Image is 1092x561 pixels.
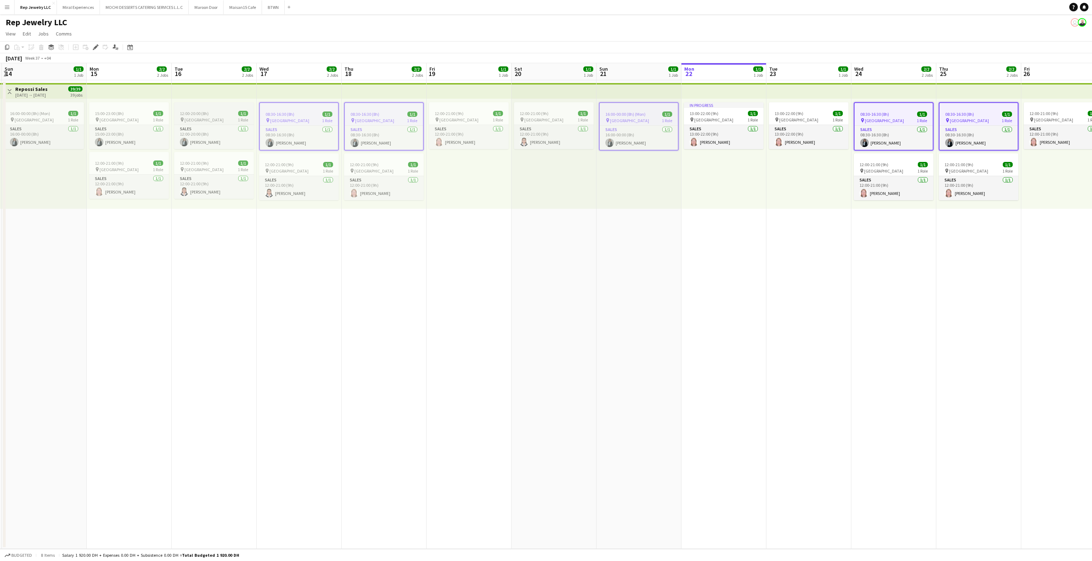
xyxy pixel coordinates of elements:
span: Wed [259,66,269,72]
app-card-role: Sales1/112:00-20:00 (8h)[PERSON_NAME] [174,125,254,149]
div: 15:00-23:00 (8h)1/1 [GEOGRAPHIC_DATA]1 RoleSales1/115:00-23:00 (8h)[PERSON_NAME] [89,102,169,149]
app-job-card: 12:00-21:00 (9h)1/1 [GEOGRAPHIC_DATA]1 RoleSales1/112:00-21:00 (9h)[PERSON_NAME] [259,153,339,200]
div: 16:00-00:00 (8h) (Mon)1/1 [GEOGRAPHIC_DATA]1 RoleSales1/116:00-00:00 (8h)[PERSON_NAME] [4,102,84,149]
span: [GEOGRAPHIC_DATA] [100,167,139,172]
div: [DATE] → [DATE] [15,92,48,98]
span: [GEOGRAPHIC_DATA] [865,118,904,123]
div: +04 [44,55,51,61]
div: 08:30-16:30 (8h)1/1 [GEOGRAPHIC_DATA]1 RoleSales1/108:30-16:30 (8h)[PERSON_NAME] [259,102,339,151]
span: 13:00-22:00 (9h) [690,111,718,116]
span: 1 Role [68,117,78,122]
app-card-role: Sales1/113:00-22:00 (9h)[PERSON_NAME] [684,125,764,149]
app-job-card: 12:00-21:00 (9h)1/1 [GEOGRAPHIC_DATA]1 RoleSales1/112:00-21:00 (9h)[PERSON_NAME] [514,102,594,149]
div: 1 Job [754,72,763,78]
span: 25 [938,70,948,78]
span: 08:30-16:30 (8h) [860,111,889,117]
span: 1/1 [918,162,928,167]
span: 1/1 [322,111,332,117]
span: Mon [684,66,694,72]
div: 1 Job [669,72,678,78]
span: 39/39 [68,86,82,92]
div: In progress [684,102,764,108]
app-job-card: 12:00-21:00 (9h)1/1 [GEOGRAPHIC_DATA]1 RoleSales1/112:00-21:00 (9h)[PERSON_NAME] [89,152,169,199]
span: 1/1 [753,66,763,72]
span: 16:00-00:00 (8h) (Mon) [605,111,646,117]
span: 1/1 [748,111,758,116]
span: 1/1 [153,160,163,166]
span: 1 Role [238,117,248,122]
span: 1/1 [408,162,418,167]
span: 1/1 [838,66,848,72]
a: Comms [53,29,75,38]
div: 08:30-16:30 (8h)1/1 [GEOGRAPHIC_DATA]1 RoleSales1/108:30-16:30 (8h)[PERSON_NAME] [854,102,933,151]
app-card-role: Sales1/112:00-21:00 (9h)[PERSON_NAME] [939,176,1018,200]
app-card-role: Sales1/112:00-21:00 (9h)[PERSON_NAME] [344,176,424,200]
button: Miral Experiences [57,0,100,14]
app-job-card: 12:00-21:00 (9h)1/1 [GEOGRAPHIC_DATA]1 RoleSales1/112:00-21:00 (9h)[PERSON_NAME] [344,153,424,200]
app-card-role: Sales1/112:00-21:00 (9h)[PERSON_NAME] [89,175,169,199]
span: [GEOGRAPHIC_DATA] [184,167,224,172]
h3: Repossi Sales [15,86,48,92]
span: Sun [599,66,608,72]
div: In progress13:00-22:00 (9h)1/1 [GEOGRAPHIC_DATA]1 RoleSales1/113:00-22:00 (9h)[PERSON_NAME] [684,102,764,149]
span: 2/2 [327,66,337,72]
div: 16:00-00:00 (8h) (Mon)1/1 [GEOGRAPHIC_DATA]1 RoleSales1/116:00-00:00 (8h)[PERSON_NAME] [599,102,679,151]
span: 1/1 [493,111,503,116]
div: 08:30-16:30 (8h)1/1 [GEOGRAPHIC_DATA]1 RoleSales1/108:30-16:30 (8h)[PERSON_NAME] [939,102,1018,151]
app-job-card: 12:00-21:00 (9h)1/1 [GEOGRAPHIC_DATA]1 RoleSales1/112:00-21:00 (9h)[PERSON_NAME] [429,102,509,149]
button: BTWN [262,0,285,14]
span: Wed [854,66,863,72]
span: 24 [853,70,863,78]
span: 2/2 [157,66,167,72]
span: 1/1 [1003,162,1013,167]
span: [GEOGRAPHIC_DATA] [1034,117,1073,122]
div: 2 Jobs [922,72,933,78]
app-card-role: Sales1/112:00-21:00 (9h)[PERSON_NAME] [174,175,254,199]
app-job-card: 08:30-16:30 (8h)1/1 [GEOGRAPHIC_DATA]1 RoleSales1/108:30-16:30 (8h)[PERSON_NAME] [344,102,424,151]
span: 12:00-21:00 (9h) [435,111,464,116]
app-user-avatar: Houssam Hussein [1078,18,1086,27]
div: 39 jobs [70,92,82,98]
app-job-card: 12:00-20:00 (8h)1/1 [GEOGRAPHIC_DATA]1 RoleSales1/112:00-20:00 (8h)[PERSON_NAME] [174,102,254,149]
span: 1/1 [578,111,588,116]
app-card-role: Sales1/112:00-21:00 (9h)[PERSON_NAME] [854,176,933,200]
span: Total Budgeted 1 920.00 DH [182,552,239,558]
span: 1/1 [662,111,672,117]
div: 1 Job [839,72,848,78]
app-job-card: 12:00-21:00 (9h)1/1 [GEOGRAPHIC_DATA]1 RoleSales1/112:00-21:00 (9h)[PERSON_NAME] [174,152,254,199]
span: 12:00-21:00 (9h) [350,162,379,167]
span: Edit [23,31,31,37]
span: 1 Role [493,117,503,122]
span: [GEOGRAPHIC_DATA] [15,117,54,122]
app-card-role: Sales1/108:30-16:30 (8h)[PERSON_NAME] [855,126,933,150]
span: 8 items [39,552,56,558]
span: 12:00-21:00 (9h) [95,160,124,166]
span: 2/2 [1006,66,1016,72]
span: 16 [173,70,183,78]
span: 26 [1023,70,1030,78]
span: 2/2 [242,66,252,72]
span: [GEOGRAPHIC_DATA] [864,168,903,174]
span: 12:00-21:00 (9h) [944,162,973,167]
span: 1 Role [153,167,163,172]
div: 1 Job [499,72,508,78]
span: Thu [939,66,948,72]
div: 1 Job [584,72,593,78]
span: 12:00-21:00 (9h) [860,162,888,167]
span: 1 Role [238,167,248,172]
span: Week 37 [23,55,41,61]
span: 21 [598,70,608,78]
button: MOCHI DESSERTS CATERING SERVICES L.L.C [100,0,189,14]
span: 1/1 [583,66,593,72]
span: Fri [1024,66,1030,72]
app-card-role: Sales1/108:30-16:30 (8h)[PERSON_NAME] [940,126,1018,150]
a: View [3,29,18,38]
span: 23 [768,70,777,78]
span: 1/1 [68,111,78,116]
span: Thu [344,66,353,72]
app-user-avatar: Rudi Yriarte [1071,18,1079,27]
span: [GEOGRAPHIC_DATA] [779,117,818,122]
app-job-card: 12:00-21:00 (9h)1/1 [GEOGRAPHIC_DATA]1 RoleSales1/112:00-21:00 (9h)[PERSON_NAME] [939,153,1018,200]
